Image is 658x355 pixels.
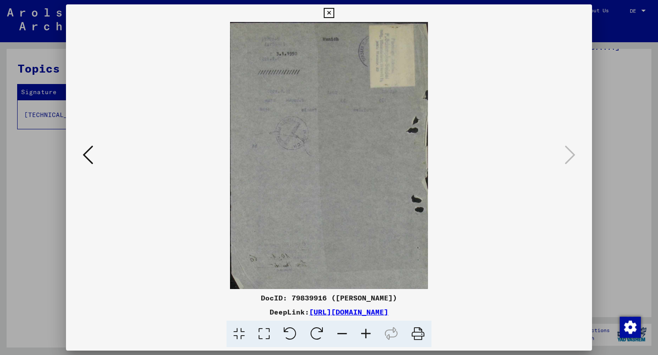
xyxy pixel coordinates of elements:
[620,317,641,338] img: Change consent
[96,22,563,289] img: 002.jpg
[261,293,397,302] font: DocID: 79839916 ([PERSON_NAME])
[270,307,309,316] font: DeepLink:
[309,307,388,316] a: [URL][DOMAIN_NAME]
